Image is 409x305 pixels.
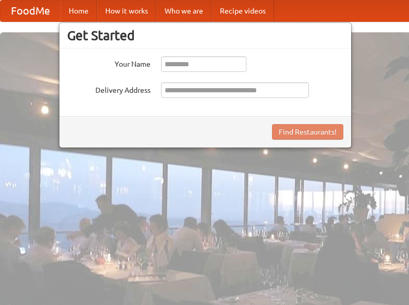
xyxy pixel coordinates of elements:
[97,1,156,21] a: How it works
[156,1,212,21] a: Who we are
[212,1,274,21] a: Recipe videos
[67,28,343,43] h3: Get Started
[272,124,343,140] button: Find Restaurants!
[60,1,97,21] a: Home
[67,82,151,95] label: Delivery Address
[1,1,60,21] a: FoodMe
[67,56,151,69] label: Your Name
